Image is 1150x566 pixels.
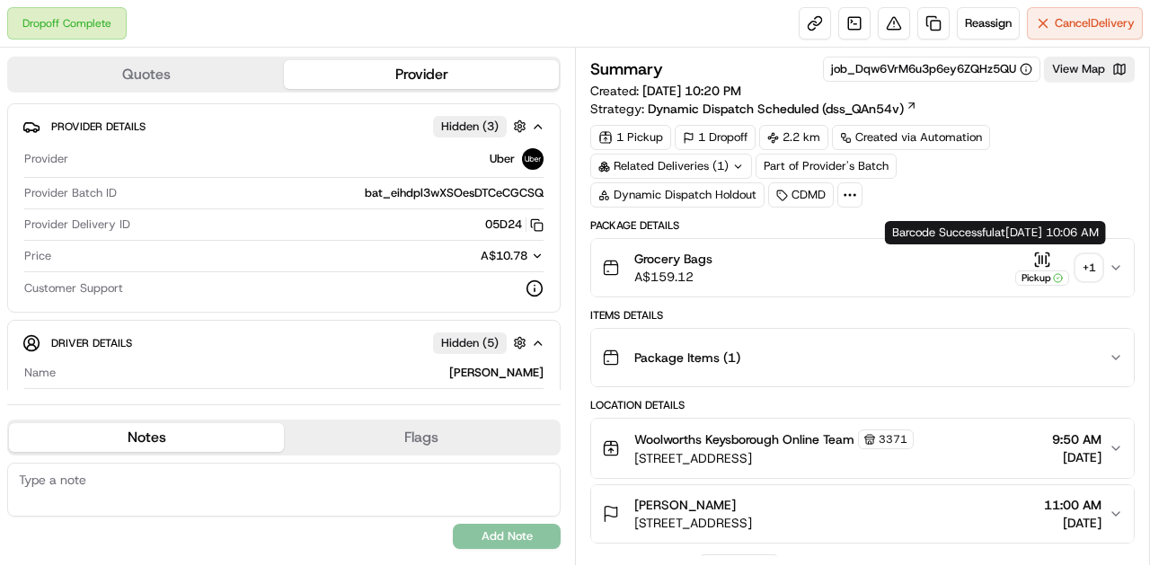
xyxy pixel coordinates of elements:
button: View Map [1044,57,1135,82]
span: Provider Details [51,119,146,134]
span: [DATE] [1052,448,1101,466]
span: [PERSON_NAME] [634,496,736,514]
img: uber-new-logo.jpeg [522,148,544,170]
span: [DATE] 10:20 PM [642,83,741,99]
button: 05D24 [485,217,544,233]
div: [PERSON_NAME] [63,365,544,381]
span: Name [24,365,56,381]
h3: Summary [590,61,663,77]
div: Strategy: [590,100,917,118]
button: CancelDelivery [1027,7,1143,40]
span: Price [24,248,51,264]
span: A$10.78 [481,248,527,263]
span: Hidden ( 3 ) [441,119,499,135]
button: Driver DetailsHidden (5) [22,328,545,358]
div: Items Details [590,308,1135,323]
button: Pickup+1 [1015,251,1101,286]
span: Provider Batch ID [24,185,117,201]
button: Hidden (3) [433,115,531,137]
div: Related Deliveries (1) [590,154,752,179]
span: Driver Details [51,336,132,350]
span: Dynamic Dispatch Scheduled (dss_QAn54v) [648,100,904,118]
button: Provider DetailsHidden (3) [22,111,545,141]
div: Location Details [590,398,1135,412]
span: Created: [590,82,741,100]
span: Woolworths Keysborough Online Team [634,430,854,448]
span: Grocery Bags [634,250,712,268]
span: [STREET_ADDRESS] [634,449,914,467]
span: Customer Support [24,280,123,296]
a: Created via Automation [832,125,990,150]
button: Package Items (1) [591,329,1134,386]
button: Hidden (5) [433,332,531,354]
div: 2.2 km [759,125,828,150]
button: job_Dqw6VrM6u3p6ey6ZQHz5QU [831,61,1032,77]
button: Grocery BagsA$159.12Pickup+1 [591,239,1134,296]
span: 11:00 AM [1044,496,1101,514]
span: A$159.12 [634,268,712,286]
span: Hidden ( 5 ) [441,335,499,351]
span: at [DATE] 10:06 AM [995,225,1099,240]
span: Provider Delivery ID [24,217,130,233]
div: Dynamic Dispatch Holdout [590,182,765,208]
a: Dynamic Dispatch Scheduled (dss_QAn54v) [648,100,917,118]
div: 1 Dropoff [675,125,756,150]
button: Woolworths Keysborough Online Team3371[STREET_ADDRESS]9:50 AM[DATE] [591,419,1134,478]
button: [PERSON_NAME][STREET_ADDRESS]11:00 AM[DATE] [591,485,1134,543]
div: Package Details [590,218,1135,233]
span: Cancel Delivery [1055,15,1135,31]
span: Reassign [965,15,1012,31]
button: Provider [284,60,559,89]
button: A$10.78 [385,248,544,264]
div: + 1 [1076,255,1101,280]
span: [STREET_ADDRESS] [634,514,752,532]
span: bat_eihdpl3wXSOesDTCeCGCSQ [365,185,544,201]
button: Pickup [1015,251,1069,286]
div: CDMD [768,182,834,208]
button: Notes [9,423,284,452]
span: Uber [490,151,515,167]
span: [DATE] [1044,514,1101,532]
span: 3371 [879,432,907,447]
div: 1 Pickup [590,125,671,150]
div: Barcode Successful [885,221,1106,244]
span: Provider [24,151,68,167]
button: Reassign [957,7,1020,40]
button: Flags [284,423,559,452]
button: Quotes [9,60,284,89]
span: Package Items ( 1 ) [634,349,740,367]
span: 9:50 AM [1052,430,1101,448]
div: Pickup [1015,270,1069,286]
